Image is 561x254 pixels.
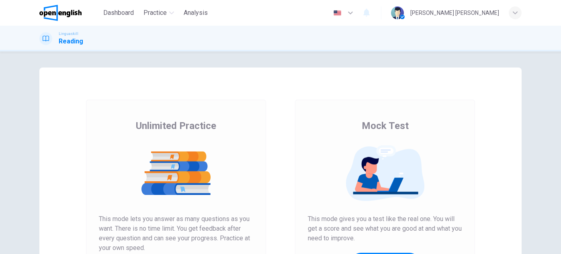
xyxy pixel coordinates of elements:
[308,214,462,243] span: This mode gives you a test like the real one. You will get a score and see what you are good at a...
[39,5,100,21] a: OpenEnglish logo
[39,5,82,21] img: OpenEnglish logo
[100,6,137,20] button: Dashboard
[59,37,83,46] h1: Reading
[99,214,253,253] span: This mode lets you answer as many questions as you want. There is no time limit. You get feedback...
[103,8,134,18] span: Dashboard
[332,10,342,16] img: en
[391,6,404,19] img: Profile picture
[184,8,208,18] span: Analysis
[59,31,78,37] span: Linguaskill
[136,119,216,132] span: Unlimited Practice
[180,6,211,20] button: Analysis
[143,8,167,18] span: Practice
[362,119,409,132] span: Mock Test
[140,6,177,20] button: Practice
[410,8,499,18] div: [PERSON_NAME] [PERSON_NAME]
